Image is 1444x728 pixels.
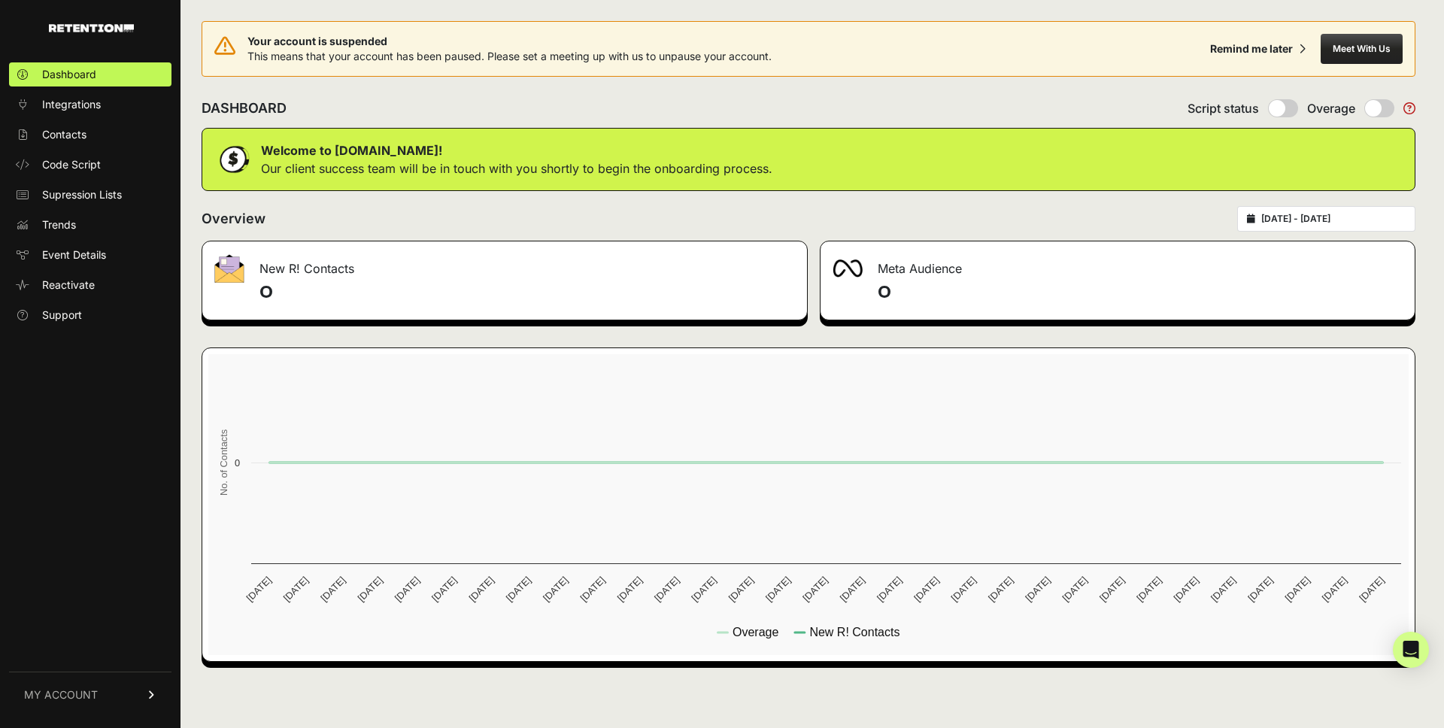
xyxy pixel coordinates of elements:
[504,575,533,604] text: [DATE]
[821,241,1415,287] div: Meta Audience
[1209,575,1238,604] text: [DATE]
[1307,99,1355,117] span: Overage
[9,153,171,177] a: Code Script
[42,278,95,293] span: Reactivate
[9,213,171,237] a: Trends
[202,98,287,119] h2: DASHBOARD
[466,575,496,604] text: [DATE]
[1204,35,1312,62] button: Remind me later
[42,187,122,202] span: Supression Lists
[1134,575,1163,604] text: [DATE]
[763,575,793,604] text: [DATE]
[1245,575,1275,604] text: [DATE]
[42,127,86,142] span: Contacts
[42,308,82,323] span: Support
[429,575,459,604] text: [DATE]
[261,143,442,158] strong: Welcome to [DOMAIN_NAME]!
[42,67,96,82] span: Dashboard
[800,575,830,604] text: [DATE]
[247,50,772,62] span: This means that your account has been paused. Please set a meeting up with us to unpause your acc...
[1321,34,1403,64] button: Meet With Us
[9,273,171,297] a: Reactivate
[689,575,718,604] text: [DATE]
[652,575,681,604] text: [DATE]
[247,34,772,49] span: Your account is suspended
[9,243,171,267] a: Event Details
[24,687,98,702] span: MY ACCOUNT
[9,93,171,117] a: Integrations
[42,247,106,262] span: Event Details
[218,429,229,496] text: No. of Contacts
[1320,575,1349,604] text: [DATE]
[281,575,311,604] text: [DATE]
[1060,575,1090,604] text: [DATE]
[9,183,171,207] a: Supression Lists
[393,575,422,604] text: [DATE]
[727,575,756,604] text: [DATE]
[912,575,941,604] text: [DATE]
[986,575,1015,604] text: [DATE]
[42,157,101,172] span: Code Script
[733,626,778,639] text: Overage
[318,575,347,604] text: [DATE]
[1357,575,1386,604] text: [DATE]
[878,281,1403,305] h4: 0
[49,24,134,32] img: Retention.com
[42,97,101,112] span: Integrations
[541,575,570,604] text: [DATE]
[809,626,899,639] text: New R! Contacts
[355,575,384,604] text: [DATE]
[838,575,867,604] text: [DATE]
[1188,99,1259,117] span: Script status
[1283,575,1312,604] text: [DATE]
[578,575,607,604] text: [DATE]
[9,303,171,327] a: Support
[42,217,76,232] span: Trends
[1023,575,1052,604] text: [DATE]
[1097,575,1127,604] text: [DATE]
[214,141,252,178] img: dollar-coin-05c43ed7efb7bc0c12610022525b4bbbb207c7efeef5aecc26f025e68dcafac9.png
[202,241,807,287] div: New R! Contacts
[9,62,171,86] a: Dashboard
[833,259,863,278] img: fa-meta-2f981b61bb99beabf952f7030308934f19ce035c18b003e963880cc3fabeebb7.png
[875,575,904,604] text: [DATE]
[1393,632,1429,668] div: Open Intercom Messenger
[1172,575,1201,604] text: [DATE]
[615,575,645,604] text: [DATE]
[949,575,978,604] text: [DATE]
[259,281,795,305] h4: 0
[261,159,772,177] p: Our client success team will be in touch with you shortly to begin the onboarding process.
[244,575,274,604] text: [DATE]
[9,123,171,147] a: Contacts
[202,208,265,229] h2: Overview
[9,672,171,717] a: MY ACCOUNT
[214,254,244,283] img: fa-envelope-19ae18322b30453b285274b1b8af3d052b27d846a4fbe8435d1a52b978f639a2.png
[235,457,240,469] text: 0
[1210,41,1293,56] div: Remind me later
